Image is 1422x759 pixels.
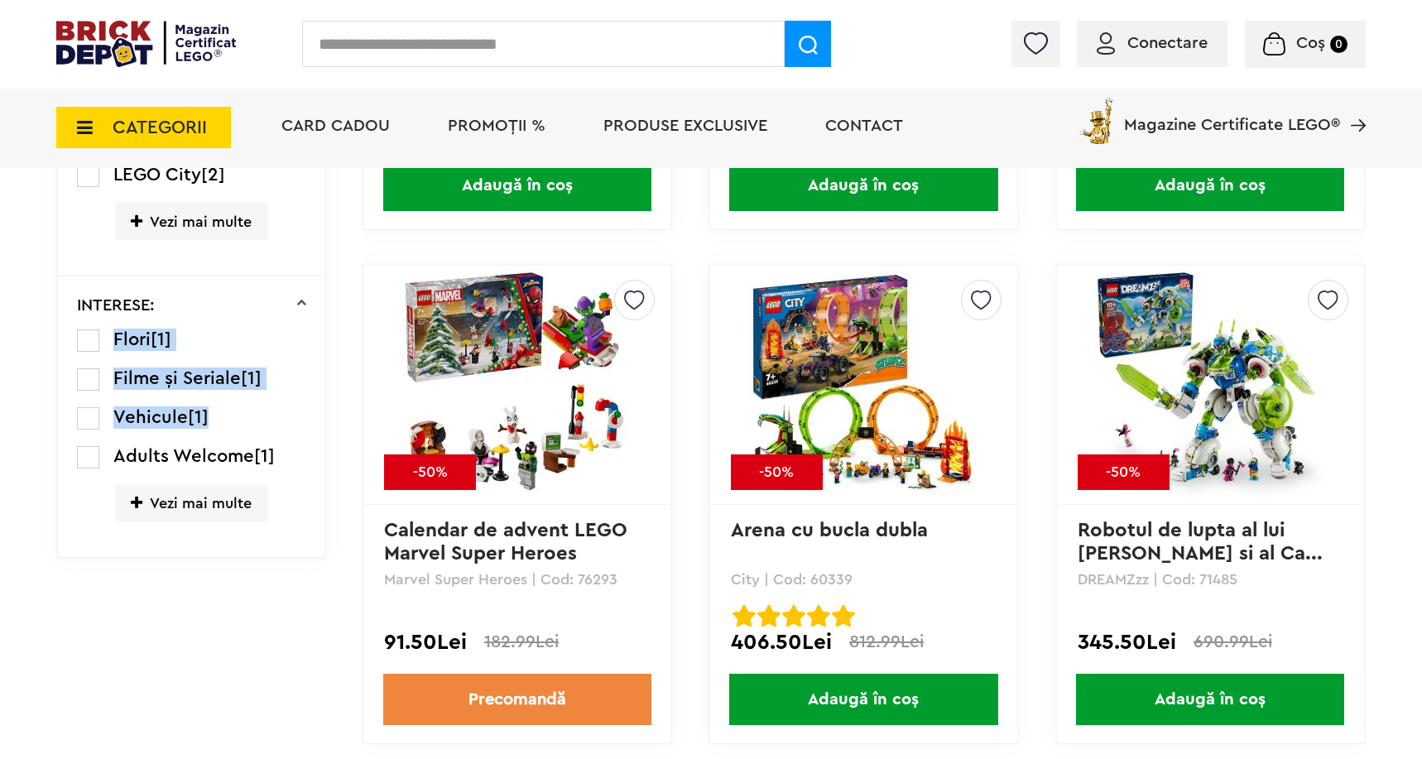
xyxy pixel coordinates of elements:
span: Magazine Certificate LEGO® [1124,95,1340,133]
span: [1] [241,369,262,387]
a: Calendar de advent LEGO Marvel Super Heroes [384,521,633,564]
img: Arena cu bucla dubla [747,269,979,501]
span: 345.50Lei [1078,632,1176,652]
img: Evaluare cu stele [782,604,805,627]
img: Calendar de advent LEGO Marvel Super Heroes [401,269,633,501]
a: Adaugă în coș [710,674,1017,725]
p: INTERESE: [77,297,155,314]
div: -50% [384,454,476,490]
span: Conectare [1127,35,1208,51]
span: Vehicule [113,408,188,426]
span: [1] [188,408,209,426]
span: Adults Welcome [113,447,254,465]
span: 812.99Lei [849,633,924,651]
p: City | Cod: 60339 [731,572,997,587]
a: Adaugă în coș [363,160,670,211]
a: Produse exclusive [603,118,767,134]
a: Arena cu bucla dubla [731,521,928,540]
span: Vezi mai multe [115,203,267,240]
span: LEGO City [113,166,201,184]
a: Adaugă în coș [1057,674,1364,725]
img: Evaluare cu stele [757,604,781,627]
div: -50% [731,454,823,490]
a: Precomandă [383,674,651,725]
small: 0 [1330,36,1348,53]
span: 91.50Lei [384,632,467,652]
span: Filme și Seriale [113,369,241,387]
p: DREAMZzz | Cod: 71485 [1078,572,1343,587]
span: Adaugă în coș [729,674,997,725]
span: Adaugă în coș [1076,674,1344,725]
div: -50% [1078,454,1170,490]
span: Adaugă în coș [729,160,997,211]
a: Conectare [1097,35,1208,51]
a: Magazine Certificate LEGO® [1340,95,1366,112]
span: 406.50Lei [731,632,832,652]
span: CATEGORII [113,118,207,137]
span: [1] [151,330,171,348]
a: Card Cadou [281,118,390,134]
span: [2] [201,166,225,184]
a: Adaugă în coș [710,160,1017,211]
img: Evaluare cu stele [733,604,756,627]
a: Adaugă în coș [1057,160,1364,211]
span: 182.99Lei [484,633,559,651]
img: Evaluare cu stele [807,604,830,627]
span: [1] [254,447,275,465]
img: Robotul de lupta al lui Mateo si al Cavalerului Z-Blob [1094,269,1326,501]
img: Evaluare cu stele [832,604,855,627]
a: Contact [825,118,903,134]
a: Robotul de lupta al lui [PERSON_NAME] si al Ca... [1078,521,1323,564]
span: Adaugă în coș [1076,160,1344,211]
p: Marvel Super Heroes | Cod: 76293 [384,572,650,587]
span: Coș [1296,35,1325,51]
span: Flori [113,330,151,348]
a: PROMOȚII % [448,118,545,134]
span: Adaugă în coș [383,160,651,211]
span: Vezi mai multe [115,484,267,521]
span: 690.99Lei [1194,633,1272,651]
